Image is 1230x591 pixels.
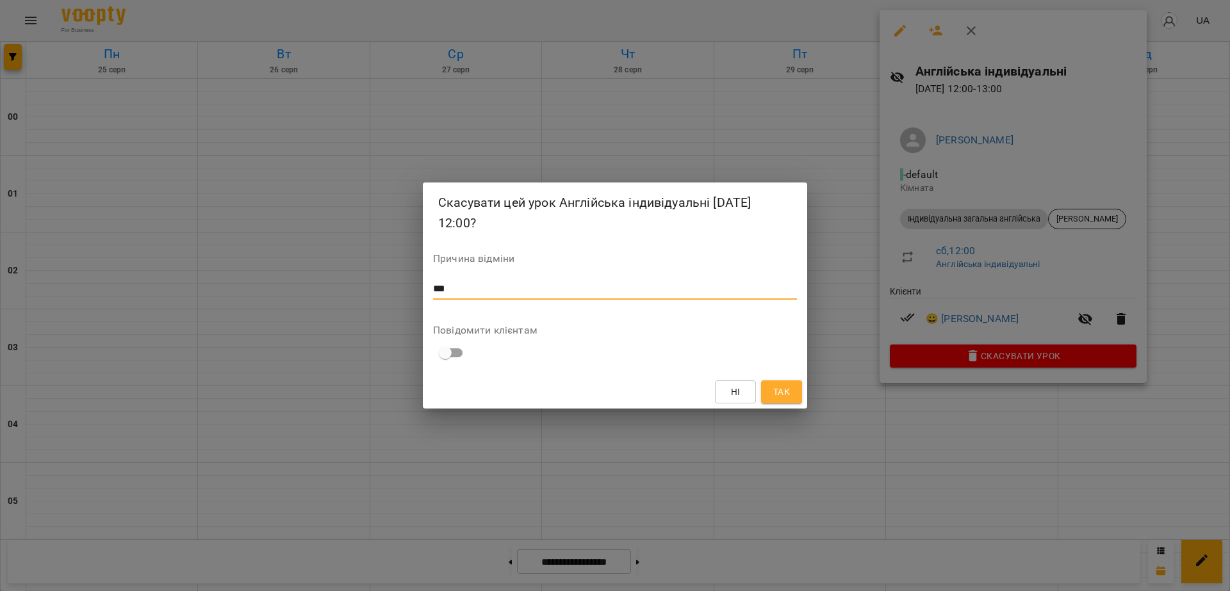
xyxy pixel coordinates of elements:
button: Ні [715,380,756,403]
label: Причина відміни [433,254,797,264]
h2: Скасувати цей урок Англійська індивідуальні [DATE] 12:00? [438,193,792,233]
span: Ні [731,384,741,400]
button: Так [761,380,802,403]
span: Так [773,384,790,400]
label: Повідомити клієнтам [433,325,797,336]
